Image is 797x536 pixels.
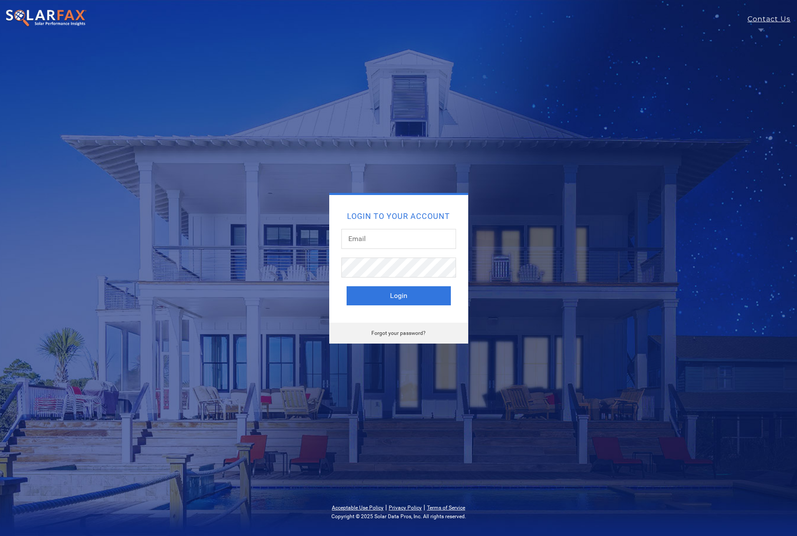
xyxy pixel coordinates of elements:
a: Terms of Service [427,505,465,511]
span: | [385,503,387,511]
input: Email [341,229,456,249]
a: Forgot your password? [371,330,426,336]
a: Contact Us [747,14,797,24]
h2: Login to your account [347,212,451,220]
img: SolarFax [5,9,87,27]
a: Privacy Policy [389,505,422,511]
button: Login [347,286,451,305]
a: Acceptable Use Policy [332,505,384,511]
span: | [423,503,425,511]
